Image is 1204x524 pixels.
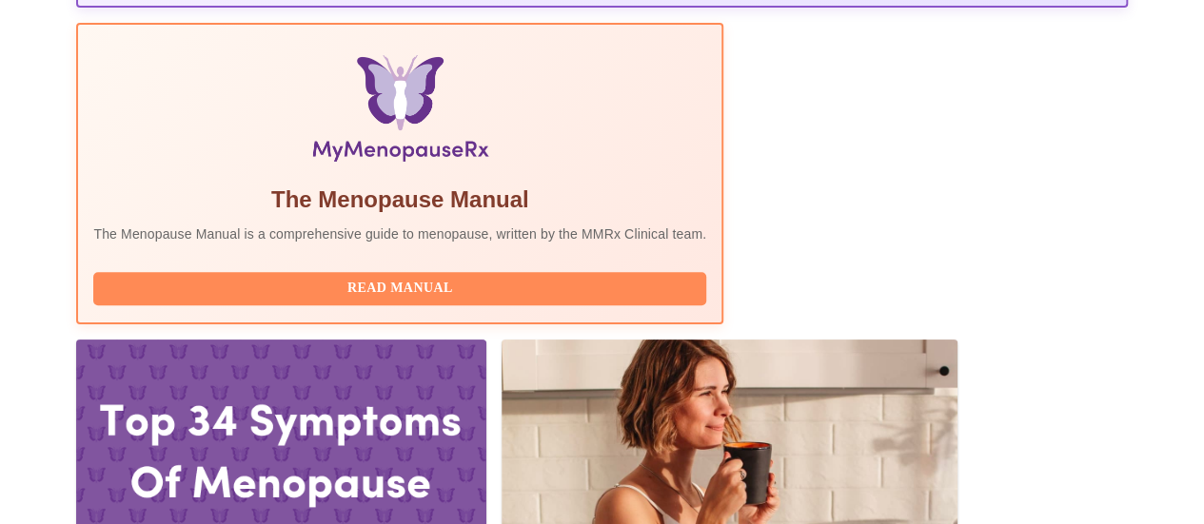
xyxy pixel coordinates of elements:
h5: The Menopause Manual [93,184,706,215]
a: Read Manual [93,279,711,295]
button: Read Manual [93,272,706,305]
img: Menopause Manual [191,55,609,169]
p: The Menopause Manual is a comprehensive guide to menopause, written by the MMRx Clinical team. [93,224,706,243]
span: Read Manual [112,277,687,301]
